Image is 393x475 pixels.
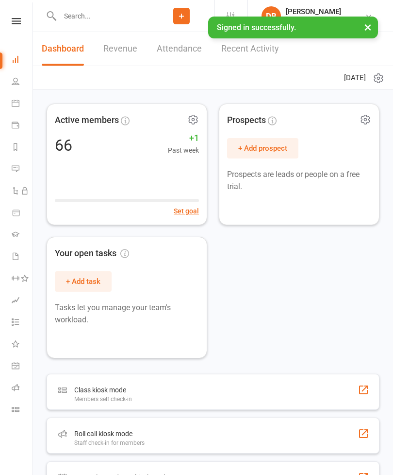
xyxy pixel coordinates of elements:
a: Reports [12,137,33,159]
button: + Add task [55,271,112,292]
p: Tasks let you manage your team's workload. [55,301,199,326]
p: Prospects are leads or people on a free trial. [227,168,371,193]
a: Recent Activity [221,32,279,66]
a: Product Sales [12,203,33,225]
a: Dashboard [12,50,33,71]
div: 66 [55,138,72,153]
span: Signed in successfully. [217,23,296,32]
a: Payments [12,115,33,137]
a: Revenue [103,32,137,66]
div: Staff check-in for members [74,440,145,446]
a: Dashboard [42,32,84,66]
span: [DATE] [344,72,366,84]
a: People [12,71,33,93]
div: Roll call kiosk mode [74,428,145,440]
a: What's New [12,334,33,356]
a: Calendar [12,93,33,115]
input: Search... [57,9,148,23]
span: Your open tasks [55,246,129,261]
a: Attendance [157,32,202,66]
span: Prospects [227,113,266,127]
div: Class kiosk mode [74,384,132,396]
button: Set goal [174,206,199,216]
div: DB [262,6,281,26]
span: +1 [168,131,199,145]
a: Assessments [12,290,33,312]
button: × [359,17,377,37]
div: Members self check-in [74,396,132,403]
span: Active members [55,113,119,127]
a: Class kiosk mode [12,400,33,422]
div: Diamond Thai Boxing [286,16,350,25]
span: Past week [168,145,199,156]
div: [PERSON_NAME] [286,7,350,16]
a: General attendance kiosk mode [12,356,33,378]
a: Roll call kiosk mode [12,378,33,400]
button: + Add prospect [227,138,298,158]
